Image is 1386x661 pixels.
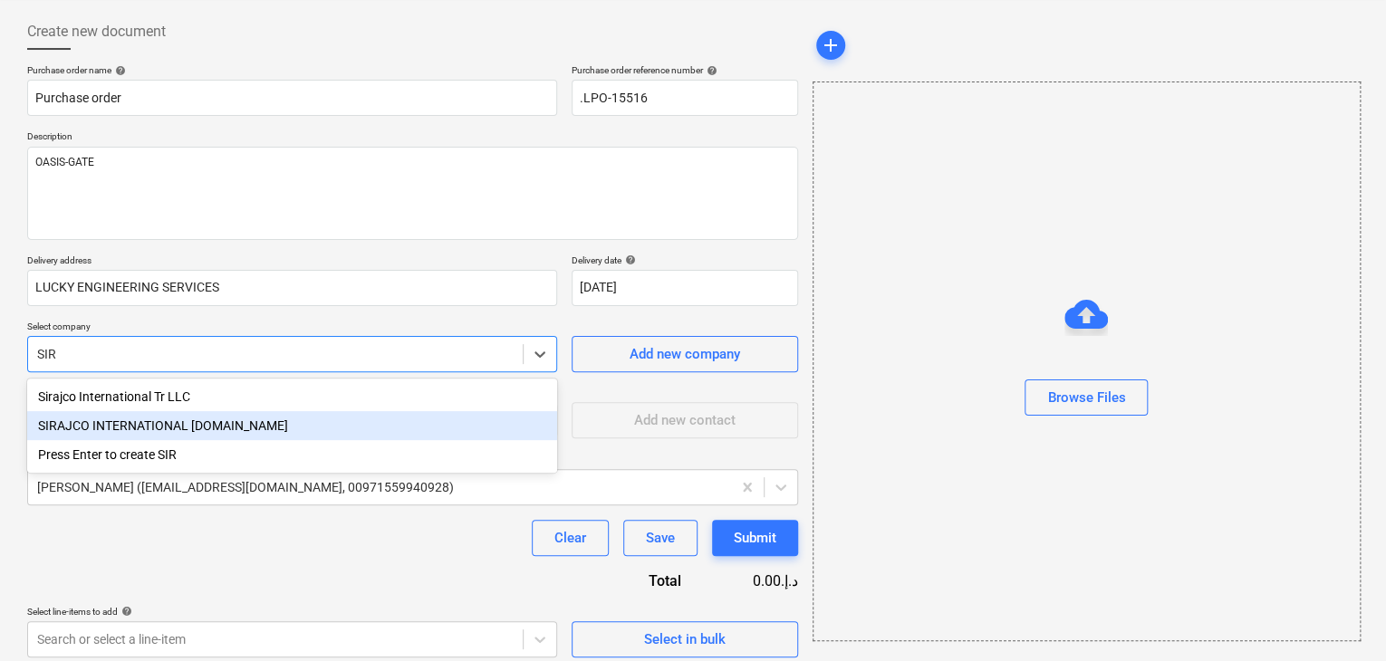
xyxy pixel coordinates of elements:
p: Select company [27,321,557,336]
span: add [820,34,842,56]
span: help [703,65,717,76]
textarea: OASIS-GATE [27,147,798,240]
div: Sirajco International Tr LLC [27,382,557,411]
div: Browse Files [813,81,1361,641]
p: Delivery address [27,254,557,270]
button: Clear [532,520,609,556]
input: Order number [572,80,798,116]
span: help [111,65,126,76]
span: help [118,606,132,617]
div: Clear [554,526,586,550]
span: help [621,254,636,265]
div: Save [646,526,675,550]
div: Delivery date [572,254,798,266]
button: Save [623,520,698,556]
div: Add new company [630,342,740,366]
button: Submit [712,520,798,556]
iframe: Chat Widget [1295,574,1386,661]
div: Purchase order reference number [572,64,798,76]
button: Select in bulk [572,621,798,657]
input: Delivery address [27,270,557,306]
div: Browse Files [1047,386,1125,409]
div: Press Enter to create SIR [27,440,557,469]
div: Purchase order name [27,64,557,76]
input: Delivery date not specified [572,270,798,306]
div: Submit [734,526,776,550]
div: Select in bulk [644,627,726,651]
div: Total [563,570,710,591]
div: 0.00د.إ.‏ [710,570,798,591]
button: Add new company [572,336,798,372]
input: Document name [27,80,557,116]
div: Select line-items to add [27,606,557,618]
button: Browse Files [1025,379,1148,416]
span: Create new document [27,21,166,43]
div: SIRAJCO INTERNATIONAL TR.LLC [27,411,557,440]
div: SIRAJCO INTERNATIONAL [DOMAIN_NAME] [27,411,557,440]
p: Description [27,130,798,146]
